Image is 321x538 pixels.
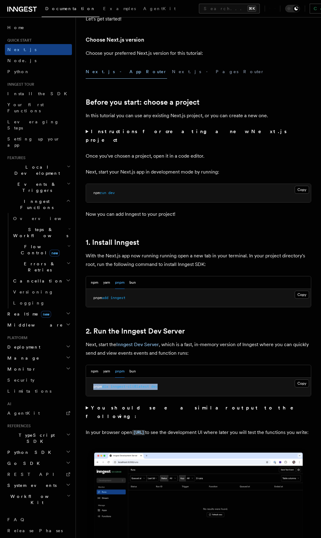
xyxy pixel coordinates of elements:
[5,179,72,196] button: Events & Triggers
[5,335,28,340] span: Platform
[11,261,66,273] span: Errors & Retries
[13,216,76,221] span: Overview
[5,493,67,506] span: Workflow Kit
[86,168,311,176] p: Next, start your Next.js app in development mode by running:
[5,308,72,319] button: Realtimenew
[5,449,55,455] span: Python SDK
[86,98,200,106] a: Before you start: choose a project
[7,102,44,113] span: Your first Functions
[285,5,300,12] button: Toggle dark mode
[7,119,59,130] span: Leveraging Steps
[86,129,288,143] strong: Instructions for creating a new Next.js project
[5,447,72,458] button: Python SDK
[7,58,36,63] span: Node.js
[199,4,260,13] button: Search...⌘K
[86,428,311,437] p: In your browser open to see the development UI where later you will test the functions you write:
[5,460,43,466] span: Go SDK
[115,276,125,289] button: pnpm
[100,191,106,195] span: run
[11,224,72,241] button: Steps & Workflows
[5,402,11,406] span: AI
[132,430,145,435] code: [URL]
[5,432,66,444] span: TypeScript SDK
[5,469,72,480] a: REST API
[172,65,264,79] button: Next.js - Pages Router
[7,528,63,533] span: Release Phases
[108,191,115,195] span: dev
[5,198,66,211] span: Inngest Functions
[86,405,302,419] strong: You should see a similar output to the following:
[86,210,311,219] p: Now you can add Inngest to your project!
[295,379,309,387] button: Copy
[86,15,311,23] p: Let's get started!
[93,191,100,195] span: npm
[86,252,311,269] p: With the Next.js app now running running open a new tab in your terminal. In your project directo...
[5,99,72,116] a: Your first Functions
[86,327,185,335] a: 2. Run the Inngest Dev Server
[86,35,144,44] a: Choose Next.js version
[86,238,139,247] a: 1. Install Inngest
[5,353,72,364] button: Manage
[129,276,136,289] button: bun
[11,244,67,256] span: Flow Control
[5,355,39,361] span: Manage
[5,82,34,87] span: Inngest tour
[5,196,72,213] button: Inngest Functions
[86,127,311,144] summary: Instructions for creating a new Next.js project
[5,38,32,43] span: Quick start
[11,286,72,297] a: Versioning
[110,296,125,300] span: inngest
[5,480,72,491] button: System events
[5,408,72,419] a: AgentKit
[42,2,99,17] a: Documentation
[103,6,136,11] span: Examples
[5,22,72,33] a: Home
[7,24,24,31] span: Home
[295,186,309,194] button: Copy
[248,6,256,12] kbd: ⌘K
[50,250,60,256] span: new
[11,258,72,275] button: Errors & Retries
[7,136,60,148] span: Setting up your app
[116,342,159,347] a: Inngest Dev Server
[5,342,72,353] button: Deployment
[86,65,167,79] button: Next.js - App Router
[11,278,64,284] span: Cancellation
[5,213,72,308] div: Inngest Functions
[7,47,36,52] span: Next.js
[5,458,72,469] button: Go SDK
[91,365,98,378] button: npm
[13,301,45,305] span: Logging
[151,384,158,389] span: dev
[86,340,311,357] p: Next, start the , which is a fast, in-memory version of Inngest where you can quickly send and vi...
[102,296,108,300] span: add
[5,55,72,66] a: Node.js
[5,319,72,331] button: Middleware
[5,344,40,350] span: Deployment
[93,296,102,300] span: pnpm
[110,384,149,389] span: inngest-cli@latest
[103,365,110,378] button: yarn
[5,366,36,372] span: Monitor
[93,384,102,389] span: pnpm
[7,411,40,416] span: AgentKit
[41,311,51,318] span: new
[11,241,72,258] button: Flow Controlnew
[115,365,125,378] button: pnpm
[5,386,72,397] a: Limitations
[7,472,59,477] span: REST API
[7,389,51,394] span: Limitations
[45,6,96,11] span: Documentation
[5,133,72,151] a: Setting up your app
[132,429,145,435] a: [URL]
[7,517,27,522] span: FAQ
[5,364,72,375] button: Monitor
[5,482,57,488] span: System events
[5,116,72,133] a: Leveraging Steps
[11,226,68,239] span: Steps & Workflows
[140,2,179,17] a: AgentKit
[86,111,311,120] p: In this tutorial you can use any existing Next.js project, or you can create a new one.
[86,49,311,58] p: Choose your preferred Next.js version for this tutorial:
[295,291,309,299] button: Copy
[102,384,108,389] span: dlx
